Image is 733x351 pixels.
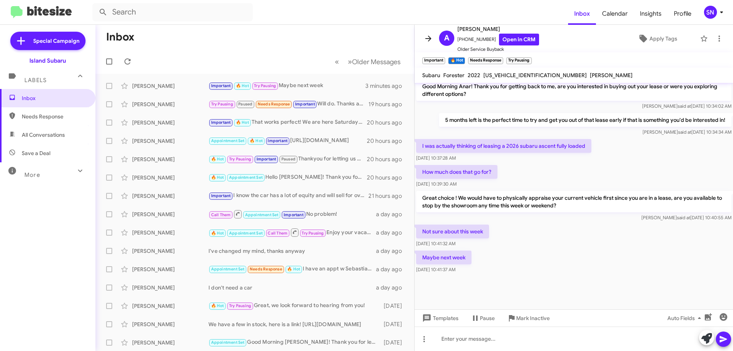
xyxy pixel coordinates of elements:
div: 3 minutes ago [365,82,408,90]
span: Labels [24,77,47,84]
div: 20 hours ago [367,155,408,163]
span: 🔥 Hot [211,157,224,162]
a: Inbox [568,3,596,25]
span: Try Pausing [229,157,251,162]
span: [DATE] 10:41:32 AM [416,241,455,246]
span: said at [678,129,691,135]
span: Older Service Buyback [457,45,539,53]
span: Appointment Set [211,340,245,345]
span: 2022 [468,72,480,79]
span: [PERSON_NAME] [DATE] 10:34:02 AM [642,103,731,109]
div: 20 hours ago [367,137,408,145]
span: Older Messages [352,58,400,66]
button: SN [697,6,725,19]
span: Templates [421,311,459,325]
div: [PERSON_NAME] [132,82,208,90]
span: Paused [238,102,252,107]
div: I have an appt w Sebastian [DATE]. Thank you. [208,265,376,273]
div: Good Morning [PERSON_NAME]! Thank you for letting me know. We are here for you whenever you're re... [208,338,380,347]
p: 5 months left is the perfect time to try and get you out of that lease early if that is something... [439,113,731,127]
span: Appointment Set [245,212,279,217]
div: SN [704,6,717,19]
p: Good Morning Anar! Thank you for getting back to me, are you interested in buying out your lease ... [416,79,731,101]
div: [PERSON_NAME] [132,155,208,163]
a: Insights [634,3,668,25]
span: said at [677,215,690,220]
span: Important [211,193,231,198]
div: [PERSON_NAME] [132,302,208,310]
span: Call Them [211,212,231,217]
div: [PERSON_NAME] [132,210,208,218]
span: All Conversations [22,131,65,139]
span: Appointment Set [211,138,245,143]
small: 🔥 Hot [448,57,465,64]
a: Open in CRM [499,34,539,45]
div: Maybe next week [208,81,365,90]
span: « [335,57,339,66]
button: Previous [330,54,344,70]
span: Special Campaign [33,37,79,45]
div: [DATE] [380,302,408,310]
span: Apply Tags [649,32,677,45]
span: A [444,32,449,44]
span: Important [257,157,276,162]
span: 🔥 Hot [211,231,224,236]
span: Save a Deal [22,149,50,157]
small: Try Pausing [506,57,531,64]
p: I was actually thinking of leasing a 2026 subaru ascent fully loaded [416,139,591,153]
span: Appointment Set [229,175,263,180]
div: 20 hours ago [367,174,408,181]
div: Thankyou for letting us know! Whenever you are ready please feel free to reach out! [208,155,367,163]
span: 🔥 Hot [250,138,263,143]
div: a day ago [376,210,408,218]
div: [PERSON_NAME] [132,339,208,346]
div: I've changed my mind, thanks anyway [208,247,376,255]
div: [DATE] [380,320,408,328]
div: a day ago [376,247,408,255]
span: 🔥 Hot [236,120,249,125]
span: Auto Fields [667,311,704,325]
a: Calendar [596,3,634,25]
span: 🔥 Hot [211,175,224,180]
span: [PERSON_NAME] [590,72,633,79]
div: 19 hours ago [368,100,408,108]
span: [PHONE_NUMBER] [457,34,539,45]
span: 🔥 Hot [287,267,300,272]
span: 🔥 Hot [211,303,224,308]
div: I know the car has a lot of equity and will sell for over 30k. So either I have a deal walking in... [208,191,368,200]
a: Profile [668,3,697,25]
button: Pause [465,311,501,325]
div: a day ago [376,284,408,291]
span: Try Pausing [302,231,324,236]
span: Important [268,138,287,143]
span: [DATE] 10:37:28 AM [416,155,456,161]
span: Important [211,120,231,125]
div: Hello [PERSON_NAME]! Thank you for getting back to me. While I am sorry to hear we were not able ... [208,173,367,182]
span: Important [295,102,315,107]
span: said at [678,103,691,109]
div: Will do. Thanks again ! [208,100,368,108]
div: 21 hours ago [368,192,408,200]
span: [PERSON_NAME] [DATE] 10:40:55 AM [641,215,731,220]
p: How much does that go for? [416,165,497,179]
div: [DATE] [380,339,408,346]
span: [DATE] 10:41:37 AM [416,267,455,272]
p: Maybe next week [416,251,471,264]
div: [PERSON_NAME] [132,100,208,108]
button: Next [343,54,405,70]
div: Great, we look forward to hearing from you! [208,301,380,310]
div: a day ago [376,265,408,273]
div: [URL][DOMAIN_NAME] [208,136,367,145]
div: 20 hours ago [367,119,408,126]
span: Try Pausing [211,102,233,107]
span: Important [211,83,231,88]
button: Auto Fields [661,311,710,325]
button: Apply Tags [618,32,696,45]
small: Needs Response [468,57,503,64]
span: Needs Response [250,267,282,272]
span: Needs Response [258,102,290,107]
